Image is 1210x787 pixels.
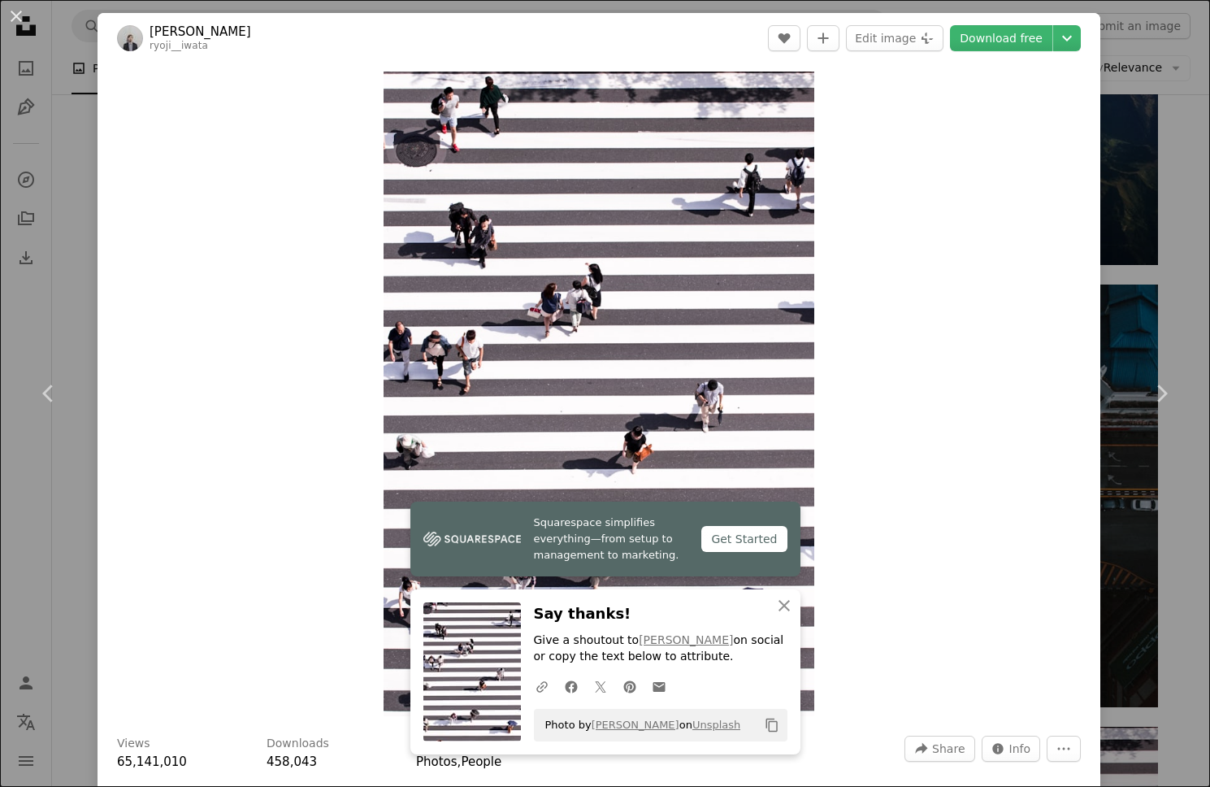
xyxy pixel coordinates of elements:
h3: Views [117,736,150,752]
button: Like [768,25,800,51]
span: Squarespace simplifies everything—from setup to management to marketing. [534,515,689,563]
a: Photos [416,754,458,769]
a: Share on Twitter [586,670,615,702]
img: aerial view photography of group of people walking on gray and white pedestrian lane [384,72,813,716]
a: [PERSON_NAME] [639,633,733,646]
a: Share on Pinterest [615,670,644,702]
a: [PERSON_NAME] [150,24,251,40]
img: Go to Ryoji Iwata's profile [117,25,143,51]
div: Get Started [701,526,787,552]
a: Share on Facebook [557,670,586,702]
h3: Downloads [267,736,329,752]
a: [PERSON_NAME] [592,719,679,731]
button: Stats about this image [982,736,1041,762]
a: Squarespace simplifies everything—from setup to management to marketing.Get Started [410,502,800,576]
span: Share [932,737,965,761]
button: Zoom in on this image [384,72,813,716]
a: Next [1112,315,1210,472]
button: More Actions [1047,736,1081,762]
span: Photo by on [537,712,741,738]
a: Unsplash [692,719,740,731]
img: file-1747939142011-51e5cc87e3c9 [423,527,521,551]
button: Copy to clipboard [758,711,786,739]
span: Info [1009,737,1031,761]
button: Share this image [904,736,974,762]
span: , [458,754,462,769]
a: ryoji__iwata [150,40,208,51]
button: Edit image [846,25,943,51]
h3: Say thanks! [534,602,787,626]
button: Choose download size [1053,25,1081,51]
a: People [461,754,501,769]
span: 65,141,010 [117,754,187,769]
a: Download free [950,25,1052,51]
button: Add to Collection [807,25,839,51]
p: Give a shoutout to on social or copy the text below to attribute. [534,633,787,665]
a: Share over email [644,670,674,702]
span: 458,043 [267,754,317,769]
